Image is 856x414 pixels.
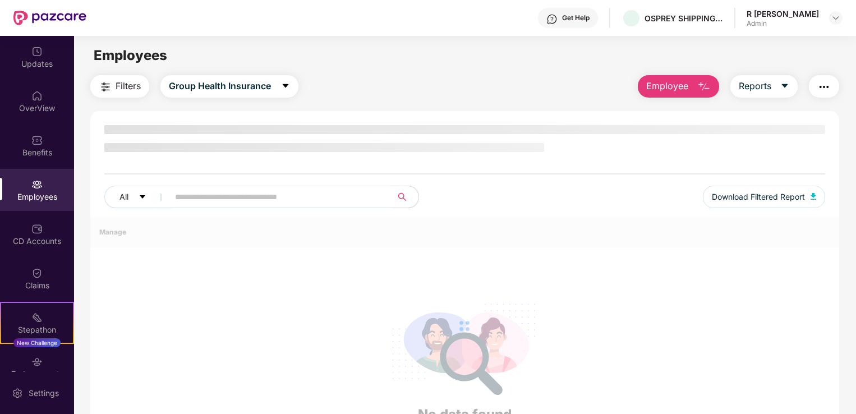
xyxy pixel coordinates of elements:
[31,46,43,57] img: svg+xml;base64,PHN2ZyBpZD0iVXBkYXRlZCIgeG1sbnM9Imh0dHA6Ly93d3cudzMub3JnLzIwMDAvc3ZnIiB3aWR0aD0iMj...
[169,79,271,93] span: Group Health Insurance
[645,13,723,24] div: OSPREY SHIPPING PRIVATE LIMITED
[13,338,61,347] div: New Challenge
[697,80,711,94] img: svg+xml;base64,PHN2ZyB4bWxucz0iaHR0cDovL3d3dy53My5vcmcvMjAwMC9zdmciIHhtbG5zOnhsaW5rPSJodHRwOi8vd3...
[739,79,771,93] span: Reports
[31,312,43,323] img: svg+xml;base64,PHN2ZyB4bWxucz0iaHR0cDovL3d3dy53My5vcmcvMjAwMC9zdmciIHdpZHRoPSIyMSIgaGVpZ2h0PSIyMC...
[730,75,798,98] button: Reportscaret-down
[31,90,43,102] img: svg+xml;base64,PHN2ZyBpZD0iSG9tZSIgeG1sbnM9Imh0dHA6Ly93d3cudzMub3JnLzIwMDAvc3ZnIiB3aWR0aD0iMjAiIG...
[99,80,112,94] img: svg+xml;base64,PHN2ZyB4bWxucz0iaHR0cDovL3d3dy53My5vcmcvMjAwMC9zdmciIHdpZHRoPSIyNCIgaGVpZ2h0PSIyNC...
[31,223,43,234] img: svg+xml;base64,PHN2ZyBpZD0iQ0RfQWNjb3VudHMiIGRhdGEtbmFtZT0iQ0QgQWNjb3VudHMiIHhtbG5zPSJodHRwOi8vd3...
[638,75,719,98] button: Employee
[119,191,128,203] span: All
[780,81,789,91] span: caret-down
[31,268,43,279] img: svg+xml;base64,PHN2ZyBpZD0iQ2xhaW0iIHhtbG5zPSJodHRwOi8vd3d3LnczLm9yZy8yMDAwL3N2ZyIgd2lkdGg9IjIwIi...
[31,135,43,146] img: svg+xml;base64,PHN2ZyBpZD0iQmVuZWZpdHMiIHhtbG5zPSJodHRwOi8vd3d3LnczLm9yZy8yMDAwL3N2ZyIgd2lkdGg9Ij...
[31,179,43,190] img: svg+xml;base64,PHN2ZyBpZD0iRW1wbG95ZWVzIiB4bWxucz0iaHR0cDovL3d3dy53My5vcmcvMjAwMC9zdmciIHdpZHRoPS...
[281,81,290,91] span: caret-down
[31,356,43,367] img: svg+xml;base64,PHN2ZyBpZD0iRW5kb3JzZW1lbnRzIiB4bWxucz0iaHR0cDovL3d3dy53My5vcmcvMjAwMC9zdmciIHdpZH...
[25,388,62,399] div: Settings
[160,75,298,98] button: Group Health Insurancecaret-down
[646,79,688,93] span: Employee
[391,186,419,208] button: search
[747,8,819,19] div: R [PERSON_NAME]
[90,75,149,98] button: Filters
[116,79,141,93] span: Filters
[1,324,73,335] div: Stepathon
[747,19,819,28] div: Admin
[546,13,558,25] img: svg+xml;base64,PHN2ZyBpZD0iSGVscC0zMngzMiIgeG1sbnM9Imh0dHA6Ly93d3cudzMub3JnLzIwMDAvc3ZnIiB3aWR0aD...
[13,11,86,25] img: New Pazcare Logo
[562,13,590,22] div: Get Help
[391,192,413,201] span: search
[12,388,23,399] img: svg+xml;base64,PHN2ZyBpZD0iU2V0dGluZy0yMHgyMCIgeG1sbnM9Imh0dHA6Ly93d3cudzMub3JnLzIwMDAvc3ZnIiB3aW...
[94,47,167,63] span: Employees
[831,13,840,22] img: svg+xml;base64,PHN2ZyBpZD0iRHJvcGRvd24tMzJ4MzIiIHhtbG5zPSJodHRwOi8vd3d3LnczLm9yZy8yMDAwL3N2ZyIgd2...
[139,193,146,202] span: caret-down
[104,186,173,208] button: Allcaret-down
[703,186,825,208] button: Download Filtered Report
[817,80,831,94] img: svg+xml;base64,PHN2ZyB4bWxucz0iaHR0cDovL3d3dy53My5vcmcvMjAwMC9zdmciIHdpZHRoPSIyNCIgaGVpZ2h0PSIyNC...
[712,191,805,203] span: Download Filtered Report
[811,193,816,200] img: svg+xml;base64,PHN2ZyB4bWxucz0iaHR0cDovL3d3dy53My5vcmcvMjAwMC9zdmciIHhtbG5zOnhsaW5rPSJodHRwOi8vd3...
